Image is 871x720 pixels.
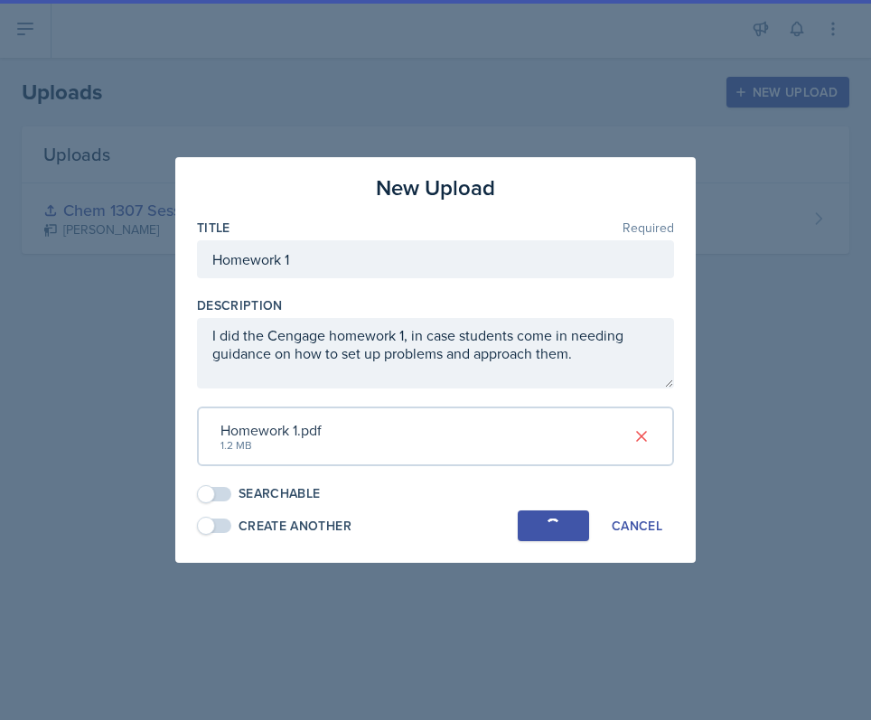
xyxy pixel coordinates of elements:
[623,221,674,234] span: Required
[197,240,674,278] input: Enter title
[612,519,662,533] div: Cancel
[376,172,495,204] h3: New Upload
[239,517,351,536] div: Create Another
[220,419,322,441] div: Homework 1.pdf
[197,296,283,314] label: Description
[197,219,230,237] label: Title
[220,437,322,454] div: 1.2 MB
[600,510,674,541] button: Cancel
[239,484,321,503] div: Searchable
